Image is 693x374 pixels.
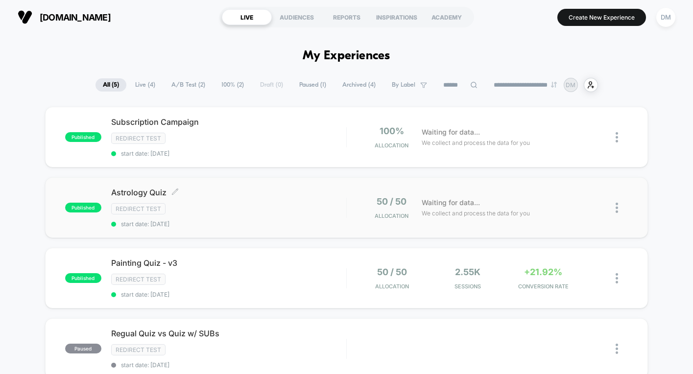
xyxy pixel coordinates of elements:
[566,81,575,89] p: DM
[65,344,101,353] span: paused
[508,283,578,290] span: CONVERSION RATE
[551,82,557,88] img: end
[422,138,530,147] span: We collect and process the data for you
[222,9,272,25] div: LIVE
[335,78,383,92] span: Archived ( 4 )
[65,273,101,283] span: published
[656,8,675,27] div: DM
[214,78,251,92] span: 100% ( 2 )
[164,78,213,92] span: A/B Test ( 2 )
[96,78,126,92] span: All ( 5 )
[303,49,390,63] h1: My Experiences
[557,9,646,26] button: Create New Experience
[524,267,562,277] span: +21.92%
[322,9,372,25] div: REPORTS
[616,344,618,354] img: close
[422,9,472,25] div: ACADEMY
[392,81,415,89] span: By Label
[111,361,346,369] span: start date: [DATE]
[111,187,346,197] span: Astrology Quiz
[111,274,166,285] span: Redirect Test
[616,273,618,283] img: close
[292,78,334,92] span: Paused ( 1 )
[65,203,101,212] span: published
[111,133,166,144] span: Redirect Test
[377,267,407,277] span: 50 / 50
[111,328,346,338] span: Regual Quiz vs Quiz w/ SUBs
[372,9,422,25] div: INSPIRATIONS
[65,132,101,142] span: published
[272,9,322,25] div: AUDIENCES
[616,132,618,142] img: close
[111,344,166,355] span: Redirect Test
[128,78,163,92] span: Live ( 4 )
[422,127,480,138] span: Waiting for data...
[375,212,408,219] span: Allocation
[422,197,480,208] span: Waiting for data...
[455,267,480,277] span: 2.55k
[111,258,346,268] span: Painting Quiz - v3
[111,203,166,214] span: Redirect Test
[375,283,409,290] span: Allocation
[111,150,346,157] span: start date: [DATE]
[422,209,530,218] span: We collect and process the data for you
[111,291,346,298] span: start date: [DATE]
[432,283,503,290] span: Sessions
[18,10,32,24] img: Visually logo
[380,126,404,136] span: 100%
[40,12,111,23] span: [DOMAIN_NAME]
[377,196,406,207] span: 50 / 50
[653,7,678,27] button: DM
[111,220,346,228] span: start date: [DATE]
[375,142,408,149] span: Allocation
[616,203,618,213] img: close
[15,9,114,25] button: [DOMAIN_NAME]
[111,117,346,127] span: Subscription Campaign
